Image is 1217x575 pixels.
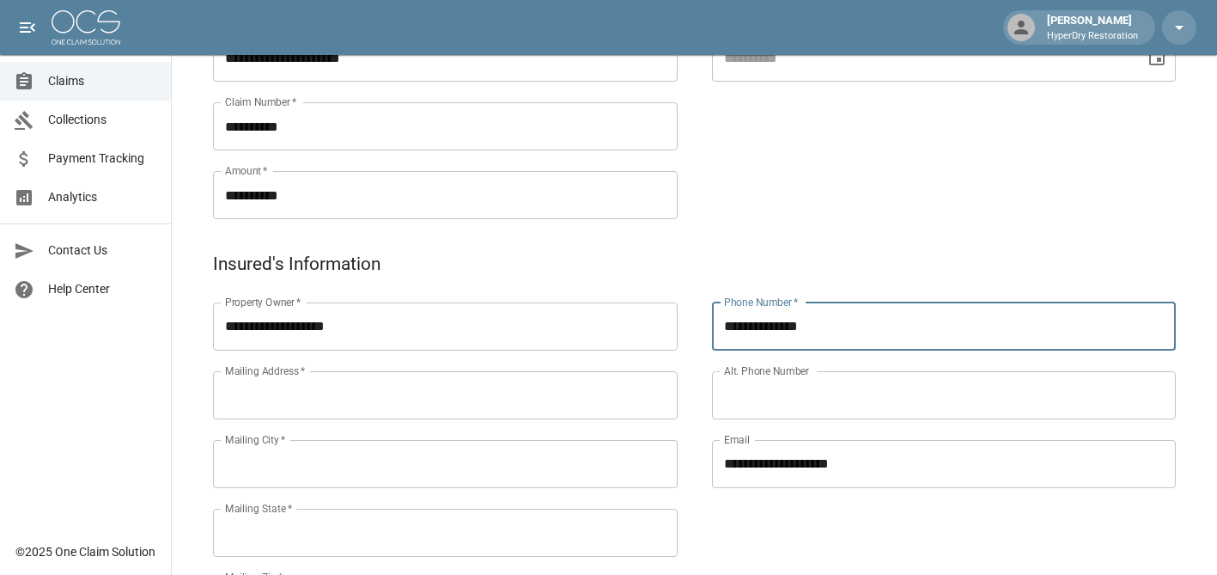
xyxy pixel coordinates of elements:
label: Alt. Phone Number [724,364,809,378]
div: © 2025 One Claim Solution [15,543,155,560]
label: Amount [225,163,268,178]
p: HyperDry Restoration [1047,29,1138,44]
span: Help Center [48,280,157,298]
button: open drawer [10,10,45,45]
label: Property Owner [225,295,301,309]
label: Mailing City [225,432,286,447]
label: Phone Number [724,295,798,309]
span: Payment Tracking [48,150,157,168]
span: Contact Us [48,242,157,260]
label: Mailing State [225,501,292,516]
img: ocs-logo-white-transparent.png [52,10,120,45]
label: Mailing Address [225,364,305,378]
span: Collections [48,111,157,129]
span: Claims [48,72,157,90]
button: Choose date [1140,40,1174,75]
div: [PERSON_NAME] [1040,12,1145,43]
label: Claim Number [225,95,296,109]
label: Email [724,432,750,447]
span: Analytics [48,188,157,206]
